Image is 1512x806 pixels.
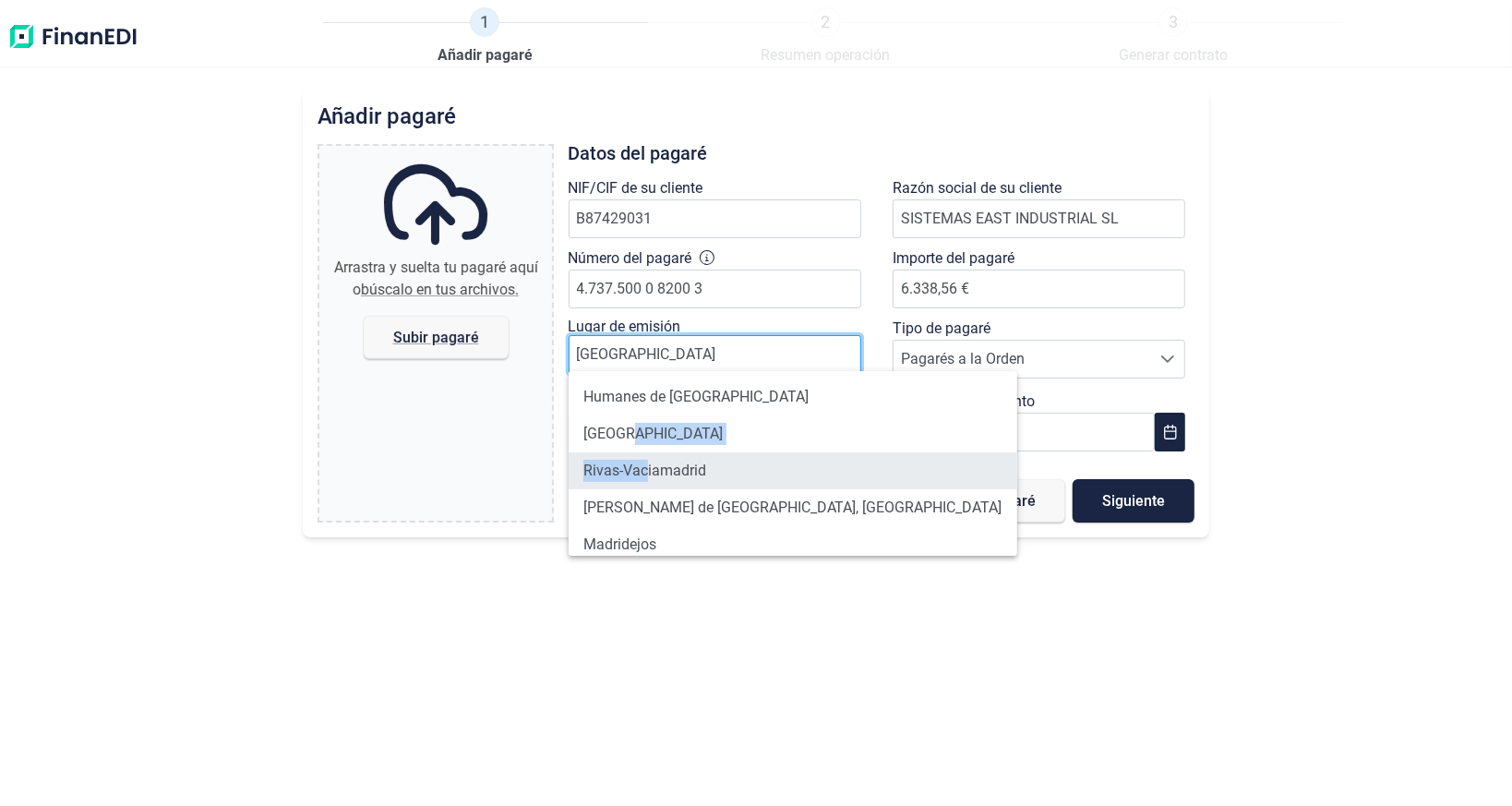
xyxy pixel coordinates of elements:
label: Lugar de emisión [569,318,681,335]
li: Humanes de [GEOGRAPHIC_DATA] [569,379,1017,415]
h3: Datos del pagaré [569,144,1195,162]
li: Madridejos [569,526,1017,563]
span: Subir pagaré [392,331,478,344]
span: Añadir pagaré [438,44,533,66]
span: búscalo en tus archivos. [361,281,519,298]
div: Arrastra y suelta tu pagaré aquí o [327,257,545,301]
button: Siguiente [1073,479,1194,523]
label: Razón social de su cliente [893,177,1062,199]
span: 1 [470,7,499,37]
label: Importe del pagaré [893,247,1014,270]
label: NIF/CIF de su cliente [569,177,703,199]
input: DD/MM/YYYY [893,413,1155,451]
span: Siguiente [1102,494,1165,508]
a: 1Añadir pagaré [438,7,533,66]
label: Tipo de pagaré [893,318,990,340]
label: Número del pagaré [569,247,692,270]
span: Pagarés a la Orden [894,341,1150,378]
li: [PERSON_NAME] de [GEOGRAPHIC_DATA], [GEOGRAPHIC_DATA] [569,489,1017,526]
li: Rivas-Vaciamadrid [569,452,1017,489]
button: Choose Date [1155,413,1185,451]
li: [GEOGRAPHIC_DATA] [569,415,1017,452]
h2: Añadir pagaré [318,103,1195,129]
img: Logo de aplicación [7,7,138,66]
